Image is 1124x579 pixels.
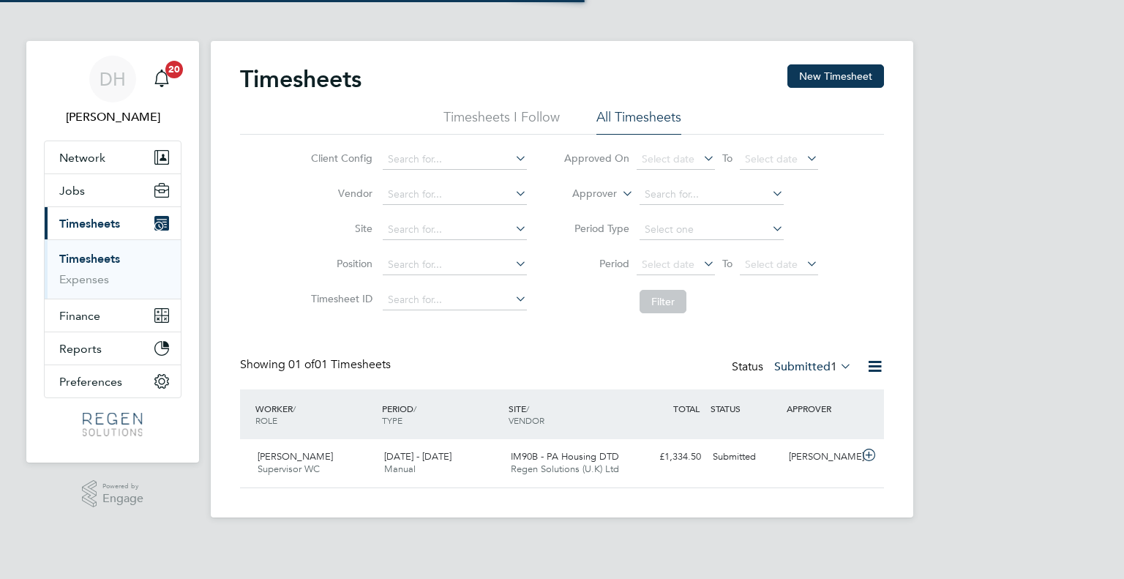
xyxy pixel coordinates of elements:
[563,257,629,270] label: Period
[707,395,783,422] div: STATUS
[783,445,859,469] div: [PERSON_NAME]
[102,480,143,493] span: Powered by
[642,152,694,165] span: Select date
[774,359,852,374] label: Submitted
[732,357,855,378] div: Status
[505,395,632,433] div: SITE
[384,463,416,475] span: Manual
[59,252,120,266] a: Timesheets
[240,357,394,373] div: Showing
[83,413,142,436] img: regensolutions-logo-retina.png
[26,41,199,463] nav: Main navigation
[378,395,505,433] div: PERIOD
[745,258,798,271] span: Select date
[551,187,617,201] label: Approver
[45,174,181,206] button: Jobs
[147,56,176,102] a: 20
[45,365,181,397] button: Preferences
[443,108,560,135] li: Timesheets I Follow
[783,395,859,422] div: APPROVER
[596,108,681,135] li: All Timesheets
[258,450,333,463] span: [PERSON_NAME]
[707,445,783,469] div: Submitted
[45,332,181,365] button: Reports
[718,149,737,168] span: To
[383,220,527,240] input: Search for...
[102,493,143,505] span: Engage
[255,414,277,426] span: ROLE
[511,463,619,475] span: Regen Solutions (U.K) Ltd
[631,445,707,469] div: £1,334.50
[45,239,181,299] div: Timesheets
[82,480,144,508] a: Powered byEngage
[288,357,315,372] span: 01 of
[673,403,700,414] span: TOTAL
[288,357,391,372] span: 01 Timesheets
[59,342,102,356] span: Reports
[252,395,378,433] div: WORKER
[59,272,109,286] a: Expenses
[45,141,181,173] button: Network
[165,61,183,78] span: 20
[384,450,452,463] span: [DATE] - [DATE]
[383,184,527,205] input: Search for...
[307,222,372,235] label: Site
[100,70,126,89] span: DH
[59,151,105,165] span: Network
[718,254,737,273] span: To
[307,187,372,200] label: Vendor
[787,64,884,88] button: New Timesheet
[509,414,544,426] span: VENDOR
[307,257,372,270] label: Position
[59,375,122,389] span: Preferences
[640,220,784,240] input: Select one
[45,207,181,239] button: Timesheets
[511,450,619,463] span: IM90B - PA Housing DTD
[45,299,181,332] button: Finance
[293,403,296,414] span: /
[526,403,529,414] span: /
[383,290,527,310] input: Search for...
[413,403,416,414] span: /
[258,463,320,475] span: Supervisor WC
[307,292,372,305] label: Timesheet ID
[563,152,629,165] label: Approved On
[383,149,527,170] input: Search for...
[59,184,85,198] span: Jobs
[307,152,372,165] label: Client Config
[640,290,686,313] button: Filter
[831,359,837,374] span: 1
[563,222,629,235] label: Period Type
[640,184,784,205] input: Search for...
[44,56,181,126] a: DH[PERSON_NAME]
[383,255,527,275] input: Search for...
[59,309,100,323] span: Finance
[240,64,361,94] h2: Timesheets
[59,217,120,231] span: Timesheets
[44,108,181,126] span: Darren Hartman
[745,152,798,165] span: Select date
[642,258,694,271] span: Select date
[382,414,402,426] span: TYPE
[44,413,181,436] a: Go to home page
